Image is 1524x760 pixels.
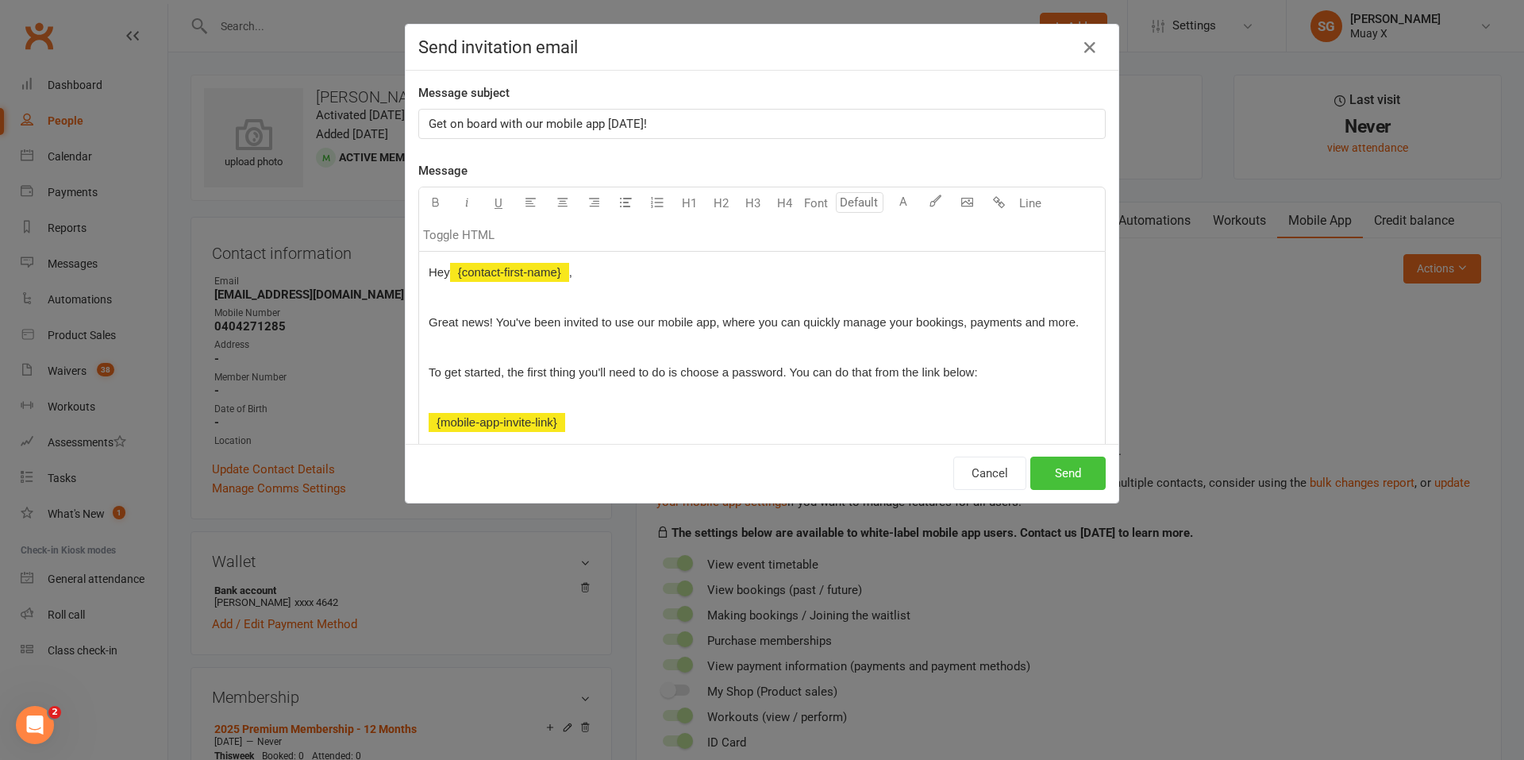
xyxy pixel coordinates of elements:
[569,265,572,279] span: ,
[705,187,737,219] button: H2
[836,192,883,213] input: Default
[1030,457,1106,490] button: Send
[429,365,978,379] span: To get started, the first thing you'll need to do is choose a password. You can do that from the ...
[418,83,510,102] label: Message subject
[495,196,502,210] span: U
[887,187,919,219] button: A
[419,219,498,251] button: Toggle HTML
[768,187,800,219] button: H4
[429,265,450,279] span: Hey
[673,187,705,219] button: H1
[737,187,768,219] button: H3
[800,187,832,219] button: Font
[429,315,1079,329] span: Great news! You've been invited to use our mobile app, where you can quickly manage your bookings...
[418,37,1106,57] h4: Send invitation email
[48,706,61,719] span: 2
[429,117,647,131] span: Get on board with our mobile app [DATE]!
[1014,187,1046,219] button: Line
[16,706,54,744] iframe: Intercom live chat
[418,161,468,180] label: Message
[483,187,514,219] button: U
[953,457,1026,490] button: Cancel
[1077,35,1103,60] button: Close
